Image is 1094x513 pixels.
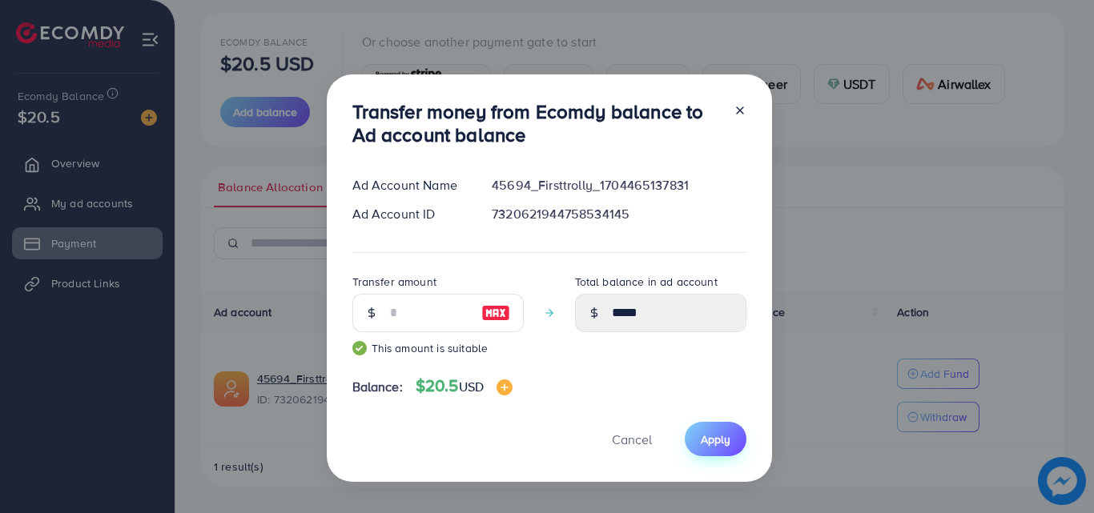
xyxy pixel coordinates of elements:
label: Total balance in ad account [575,274,718,290]
span: USD [459,378,484,395]
img: image [497,379,513,395]
label: Transfer amount [352,274,436,290]
img: guide [352,341,367,355]
span: Apply [701,431,730,447]
div: 45694_Firsttrolly_1704465137831 [479,176,758,194]
small: This amount is suitable [352,340,524,356]
div: 7320621944758534145 [479,205,758,223]
div: Ad Account Name [340,176,480,194]
button: Apply [685,422,746,456]
img: image [481,303,510,323]
span: Balance: [352,378,403,396]
span: Cancel [612,431,652,448]
h3: Transfer money from Ecomdy balance to Ad account balance [352,100,721,146]
button: Cancel [592,422,672,456]
div: Ad Account ID [340,205,480,223]
h4: $20.5 [416,376,513,396]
